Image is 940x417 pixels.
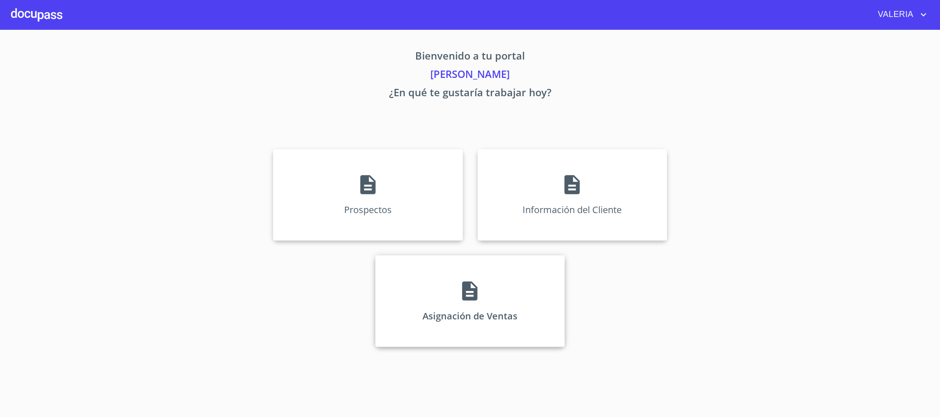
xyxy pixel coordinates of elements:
[871,7,918,22] span: VALERIA
[188,48,753,66] p: Bienvenido a tu portal
[423,310,517,322] p: Asignación de Ventas
[523,203,622,216] p: Información del Cliente
[188,85,753,103] p: ¿En qué te gustaría trabajar hoy?
[188,66,753,85] p: [PERSON_NAME]
[871,7,929,22] button: account of current user
[344,203,392,216] p: Prospectos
